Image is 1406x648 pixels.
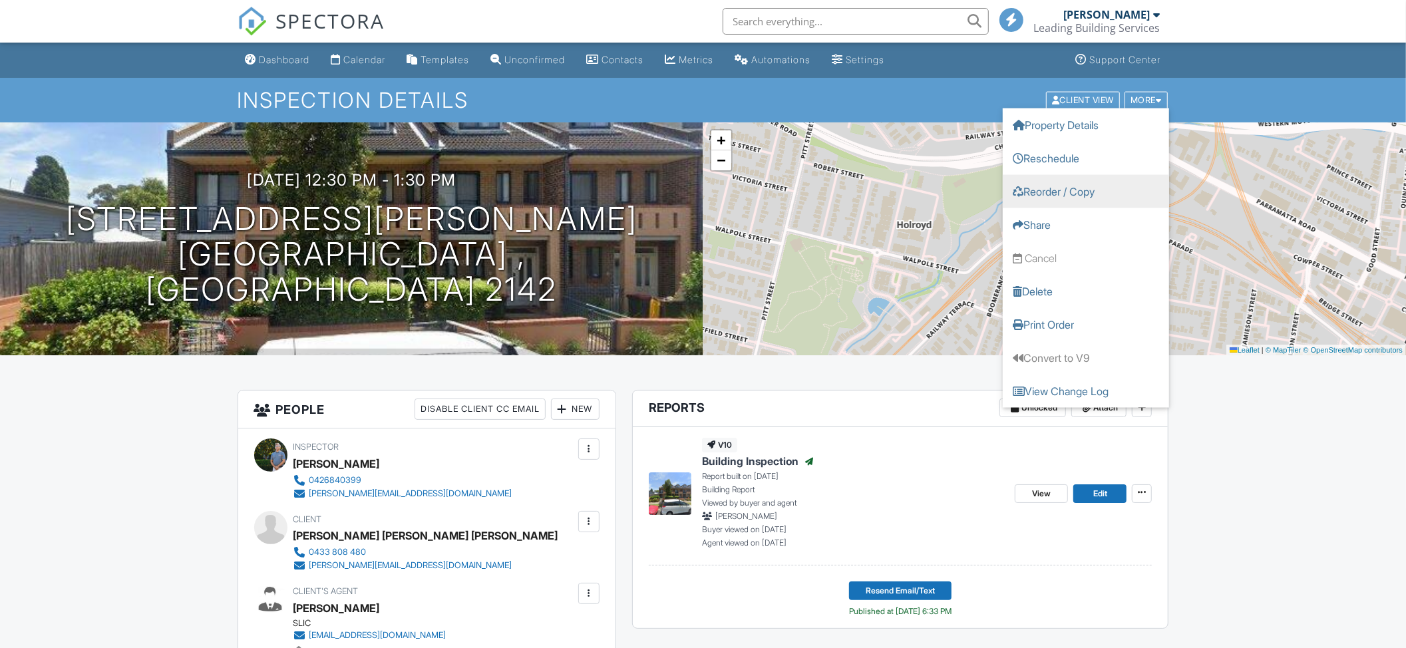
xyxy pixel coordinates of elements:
div: Calendar [344,54,386,65]
h1: [STREET_ADDRESS][PERSON_NAME] [GEOGRAPHIC_DATA] , [GEOGRAPHIC_DATA] 2142 [21,202,682,307]
span: | [1262,346,1264,354]
div: 0433 808 480 [309,547,367,558]
a: [PERSON_NAME][EMAIL_ADDRESS][DOMAIN_NAME] [293,487,512,500]
img: The Best Home Inspection Software - Spectora [238,7,267,36]
div: Automations [752,54,811,65]
a: Client View [1045,94,1123,104]
a: 0426840399 [293,474,512,487]
a: Settings [827,48,890,73]
span: − [717,152,725,168]
a: SPECTORA [238,18,385,46]
a: Zoom out [711,150,731,170]
span: + [717,132,725,148]
span: Client [293,514,322,524]
div: More [1125,91,1168,109]
a: [EMAIL_ADDRESS][DOMAIN_NAME] [293,629,446,642]
span: SPECTORA [276,7,385,35]
a: Unconfirmed [486,48,571,73]
span: Client's Agent [293,586,359,596]
a: Leaflet [1230,346,1260,354]
a: Reschedule [1003,141,1169,174]
div: Metrics [679,54,714,65]
a: Zoom in [711,130,731,150]
div: [PERSON_NAME] [PERSON_NAME] [PERSON_NAME] [293,526,558,546]
a: Metrics [660,48,719,73]
div: New [551,399,600,420]
a: Calendar [326,48,391,73]
a: © OpenStreetMap contributors [1304,346,1403,354]
h3: [DATE] 12:30 pm - 1:30 pm [247,171,456,189]
div: Unconfirmed [505,54,566,65]
input: Search everything... [723,8,989,35]
a: 0433 808 480 [293,546,548,559]
a: Print Order [1003,307,1169,341]
a: Contacts [582,48,649,73]
div: Cancel [1025,250,1057,265]
a: Share [1003,208,1169,241]
div: Disable Client CC Email [415,399,546,420]
a: Property Details [1003,108,1169,141]
span: Inspector [293,442,339,452]
a: [PERSON_NAME] [293,598,380,618]
a: Delete [1003,274,1169,307]
div: Leading Building Services [1034,21,1160,35]
div: Contacts [602,54,644,65]
a: Reorder / Copy [1003,174,1169,208]
div: [EMAIL_ADDRESS][DOMAIN_NAME] [309,630,446,641]
h3: People [238,391,615,428]
div: [PERSON_NAME] [1064,8,1150,21]
div: [PERSON_NAME][EMAIL_ADDRESS][DOMAIN_NAME] [309,560,512,571]
div: [PERSON_NAME][EMAIL_ADDRESS][DOMAIN_NAME] [309,488,512,499]
a: Dashboard [240,48,315,73]
div: SLIC [293,618,457,629]
a: Support Center [1071,48,1166,73]
a: Convert to V9 [1003,341,1169,374]
h1: Inspection Details [238,88,1169,112]
a: Automations (Basic) [730,48,816,73]
a: View Change Log [1003,374,1169,407]
a: © MapTiler [1266,346,1302,354]
div: 0426840399 [309,475,362,486]
div: Dashboard [260,54,310,65]
div: [PERSON_NAME] [293,454,380,474]
a: Templates [402,48,475,73]
a: [PERSON_NAME][EMAIL_ADDRESS][DOMAIN_NAME] [293,559,548,572]
div: Templates [421,54,470,65]
div: Client View [1046,91,1120,109]
div: Settings [846,54,885,65]
div: Support Center [1090,54,1161,65]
